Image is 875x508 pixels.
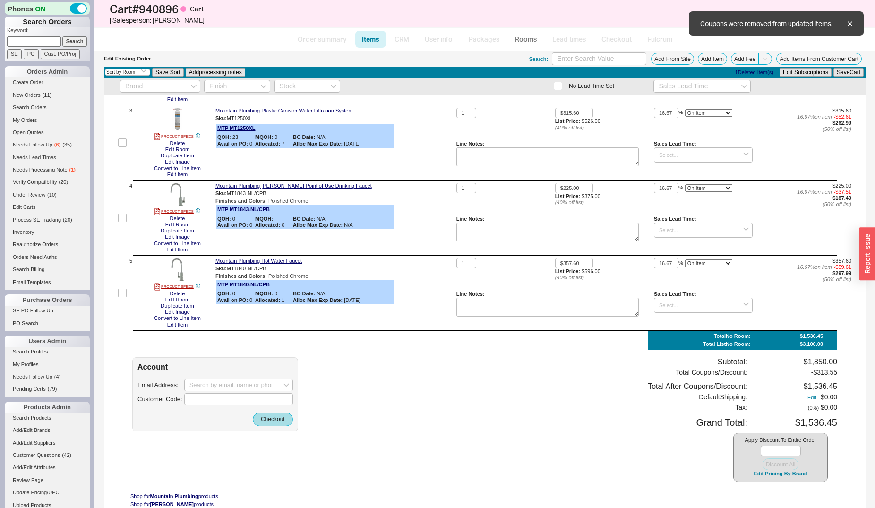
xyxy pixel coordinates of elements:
[5,336,90,347] div: Users Admin
[800,333,823,339] div: $1,536.45
[654,298,753,313] input: Select...
[698,53,727,65] button: Add Item
[154,133,194,140] a: PRODUCT SPECS
[215,198,267,204] b: Finishes and Colors :
[137,381,182,389] div: Email Address:
[5,402,90,413] div: Products Admin
[59,179,69,185] span: ( 20 )
[158,303,197,309] button: Duplicate Item
[204,80,270,93] input: Finish
[215,108,353,114] a: Mountain Plumbing Plastic Canister Water Filtration System
[832,270,851,276] span: $297.99
[5,488,90,498] a: Update Pricing/UPC
[753,201,851,207] div: ( 50 % off list)
[217,297,248,303] b: Avail on PO:
[62,142,72,147] span: ( 35 )
[227,190,266,196] span: MT1843-NL/CPB
[331,85,336,88] svg: open menu
[255,222,280,228] b: Allocated:
[648,357,747,366] div: Subtotal:
[217,125,256,131] a: MTP MT1250XL
[48,386,57,392] span: ( 79 )
[653,80,750,93] input: Sales Lead Time
[69,167,76,172] span: ( 1 )
[35,4,46,14] span: ON
[834,264,851,270] span: - $59.61
[217,216,231,222] b: QOH:
[129,108,132,178] span: 3
[293,141,343,146] b: Alloc Max Exp Date:
[731,53,759,65] button: Add Fee
[555,275,584,280] i: ( 40 % off list)
[150,501,194,507] span: [PERSON_NAME]
[217,134,255,140] span: 23
[151,241,204,247] button: Convert to Line Item
[293,291,315,296] b: BO Date:
[5,2,90,15] div: Phones
[555,118,580,124] b: List Price:
[834,114,851,120] span: - $52.61
[150,493,198,499] span: Mountain Plumbing
[137,396,182,403] div: Customer Code:
[834,189,851,195] span: - $37.51
[151,315,204,321] button: Convert to Line Item
[293,141,360,147] span: [DATE]
[217,216,255,222] span: 0
[163,146,192,153] button: Edit Room
[162,159,193,165] button: Edit Image
[255,222,293,228] span: 0
[508,31,543,48] a: Rooms
[215,115,227,121] span: Sku:
[456,183,476,194] input: Qty
[13,386,46,392] span: Pending Certs
[654,141,753,147] div: Sales Lead Time:
[215,273,267,279] b: Finishes and Colors :
[766,393,837,401] div: $0.00
[293,297,343,303] b: Alloc Max Exp Date:
[766,369,837,377] div: - $313.55
[167,291,188,297] button: Delete
[255,141,293,147] span: 7
[678,185,683,191] span: %
[255,291,273,296] b: MQOH:
[24,49,39,59] input: PO
[190,5,204,13] span: Cart
[552,52,646,65] input: Enter Search Value
[151,165,204,172] button: Convert to Line Item
[41,49,80,59] input: Cust. PO/Proj
[217,134,231,140] b: QOH:
[110,16,448,25] div: | Salesperson: [PERSON_NAME]
[166,258,189,281] img: 2949_1_Large_tpecan
[648,393,747,401] div: Default Shipping:
[293,216,315,222] b: BO Date:
[62,36,87,46] input: Search
[5,372,90,382] a: Needs Follow Up(4)
[162,234,193,240] button: Edit Image
[120,80,200,93] input: Brand
[648,369,747,377] div: Total Coupons/Discount:
[743,227,749,231] svg: open menu
[780,56,858,62] span: Add Items From Customer Cart
[274,80,340,93] input: Stock
[456,108,476,119] input: Qty
[163,222,192,228] button: Edit Room
[215,273,453,279] div: Polished Chrome
[651,53,694,65] button: Add From Site
[763,458,799,470] button: Discount All
[191,85,197,88] svg: open menu
[293,216,350,222] span: N/A
[741,85,747,88] svg: open menu
[215,190,227,196] span: Sku:
[104,56,151,62] div: Edit Existing Order
[261,85,266,88] svg: open menu
[13,192,45,198] span: Under Review
[293,222,353,228] span: N/A
[128,501,216,508] button: Shop for[PERSON_NAME]products
[5,153,90,163] a: Needs Lead Times
[776,53,862,65] button: Add Items From Customer Cart
[648,417,747,428] div: Grand Total:
[5,190,90,200] a: Under Review(10)
[215,258,302,264] a: Mountain Plumbing Hot Water Faucet
[5,177,90,187] a: Verify Compatibility(20)
[5,413,90,423] a: Search Products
